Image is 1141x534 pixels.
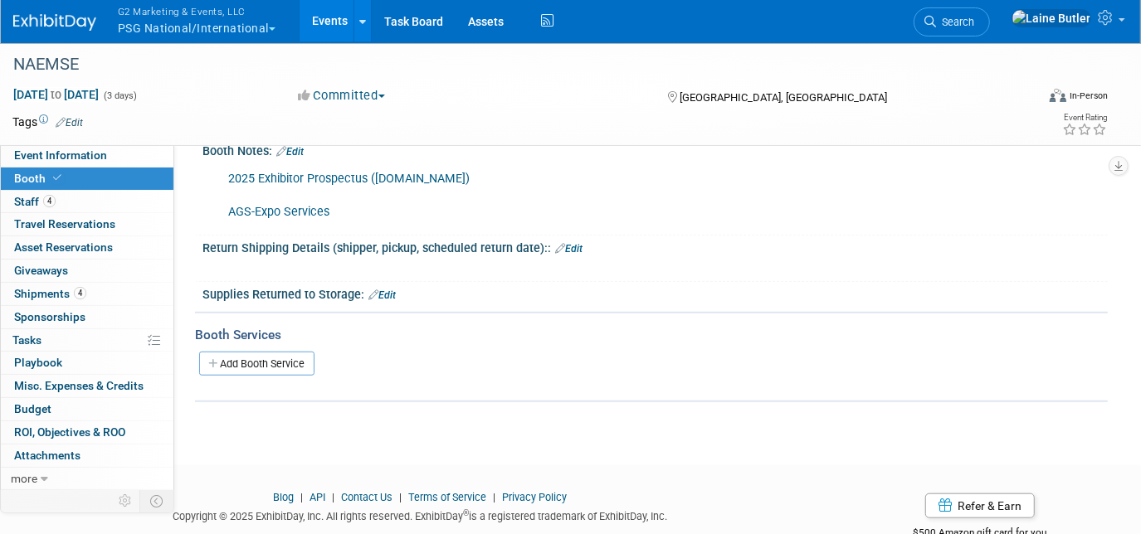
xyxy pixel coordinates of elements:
a: Misc. Expenses & Credits [1,375,173,397]
div: Event Rating [1062,114,1107,122]
button: Committed [293,87,392,104]
span: | [328,491,339,503]
span: Staff [14,195,56,208]
img: Laine Butler [1012,9,1091,27]
span: | [296,491,307,503]
a: 2025 Exhibitor Prospectus ([DOMAIN_NAME]) [228,172,470,186]
span: [GEOGRAPHIC_DATA], [GEOGRAPHIC_DATA] [680,91,888,104]
span: Asset Reservations [14,240,113,254]
a: Blog [273,491,294,503]
a: Shipments4 [1,283,173,305]
span: Sponsorships [14,310,85,323]
div: Supplies Returned to Storage: [202,282,1108,303]
div: Booth Services [195,326,1108,344]
a: Staff4 [1,191,173,213]
img: ExhibitDay [13,14,96,31]
a: Giveaways [1,260,173,282]
a: Terms of Service [408,491,486,503]
a: AGS-Expo Services [228,205,329,219]
div: Return Shipping Details (shipper, pickup, scheduled return date):: [202,235,1108,257]
div: Event Format [946,86,1108,111]
a: Asset Reservations [1,236,173,259]
a: Edit [368,289,396,301]
span: Playbook [14,356,62,369]
td: Tags [12,114,83,130]
a: Playbook [1,352,173,374]
span: 4 [74,287,86,299]
a: Contact Us [341,491,393,503]
a: more [1,468,173,490]
span: G2 Marketing & Events, LLC [118,2,275,20]
a: Event Information [1,144,173,167]
sup: ® [463,508,469,517]
a: Refer & Earn [925,493,1035,518]
span: Event Information [14,148,107,162]
a: Travel Reservations [1,213,173,235]
span: | [395,491,406,503]
span: 4 [43,195,56,207]
a: ROI, Objectives & ROO [1,421,173,444]
i: Booth reservation complete [53,173,61,182]
div: Copyright © 2025 ExhibitDay, Inc. All rights reserved. ExhibitDay is a registered trademark of Ex... [12,505,828,524]
span: Misc. Expenses & Credits [14,379,144,392]
a: Add Booth Service [199,352,315,376]
span: [DATE] [DATE] [12,87,100,102]
span: Booth [14,172,65,185]
span: ROI, Objectives & ROO [14,425,125,439]
a: Budget [1,398,173,420]
a: Booth [1,167,173,190]
span: Shipments [14,287,86,300]
span: | [489,491,500,503]
span: Giveaways [14,264,68,277]
span: Search [936,16,974,28]
td: Personalize Event Tab Strip [111,490,140,512]
span: to [48,88,64,101]
span: more [11,472,37,485]
span: Travel Reservations [14,217,115,231]
a: API [310,491,325,503]
a: Search [914,7,990,36]
a: Attachments [1,444,173,467]
a: Tasks [1,329,173,352]
span: (3 days) [102,90,137,101]
div: In-Person [1069,90,1108,102]
a: Sponsorships [1,306,173,328]
a: Edit [56,117,83,129]
span: Attachments [14,449,80,462]
td: Toggle Event Tabs [140,490,174,512]
a: Edit [555,243,583,255]
a: Edit [276,146,304,158]
span: Tasks [12,333,41,347]
span: Budget [14,402,51,415]
img: Format-Inperson.png [1050,89,1066,102]
div: Booth Notes: [202,138,1108,160]
div: NAEMSE [7,50,1015,80]
a: Privacy Policy [502,491,567,503]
